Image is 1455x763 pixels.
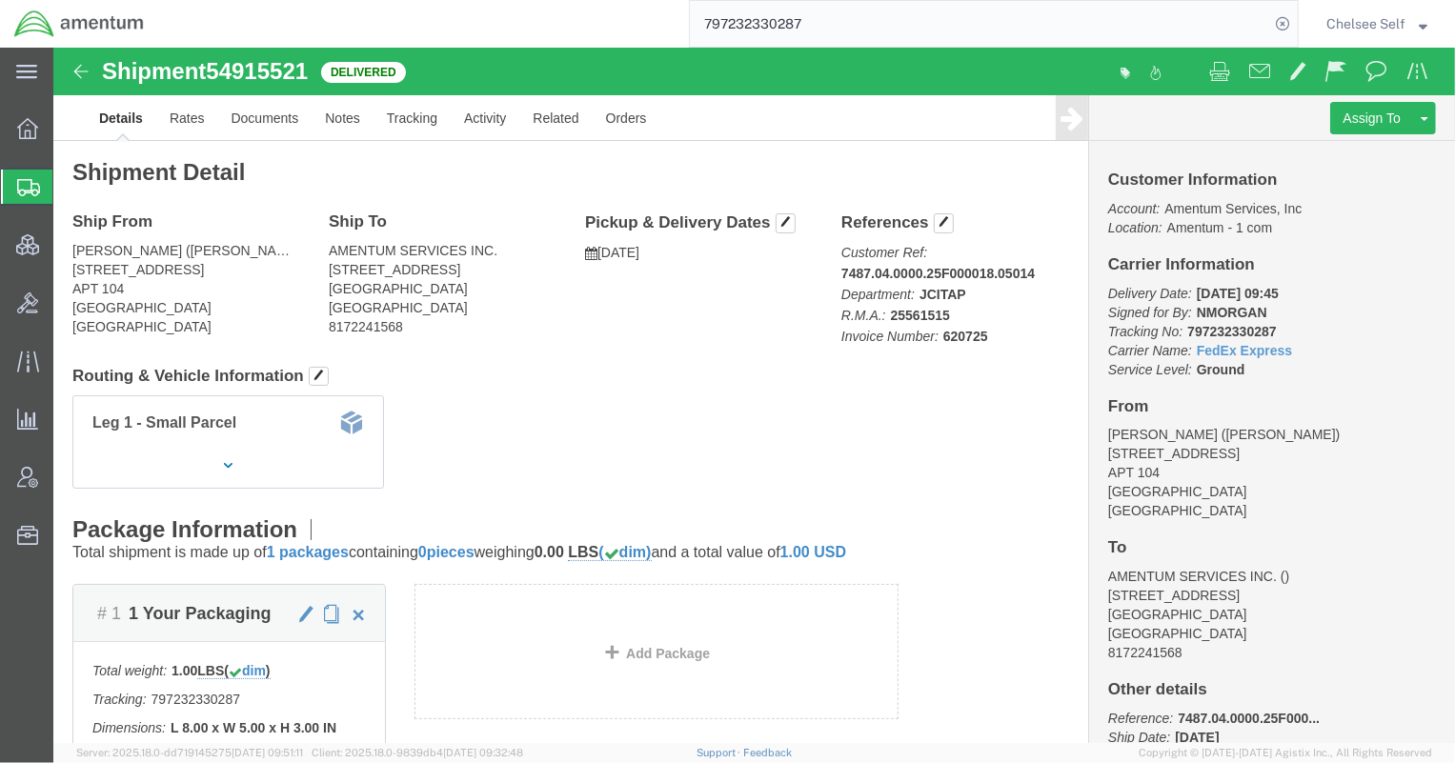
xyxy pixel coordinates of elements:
img: logo [13,10,145,38]
span: [DATE] 09:32:48 [443,747,523,758]
span: Copyright © [DATE]-[DATE] Agistix Inc., All Rights Reserved [1139,745,1432,761]
span: Client: 2025.18.0-9839db4 [312,747,523,758]
span: Chelsee Self [1326,13,1405,34]
button: Chelsee Self [1325,12,1428,35]
iframe: FS Legacy Container [53,48,1455,743]
a: Feedback [743,747,792,758]
span: [DATE] 09:51:11 [232,747,303,758]
span: Server: 2025.18.0-dd719145275 [76,747,303,758]
a: Support [697,747,744,758]
input: Search for shipment number, reference number [690,1,1269,47]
